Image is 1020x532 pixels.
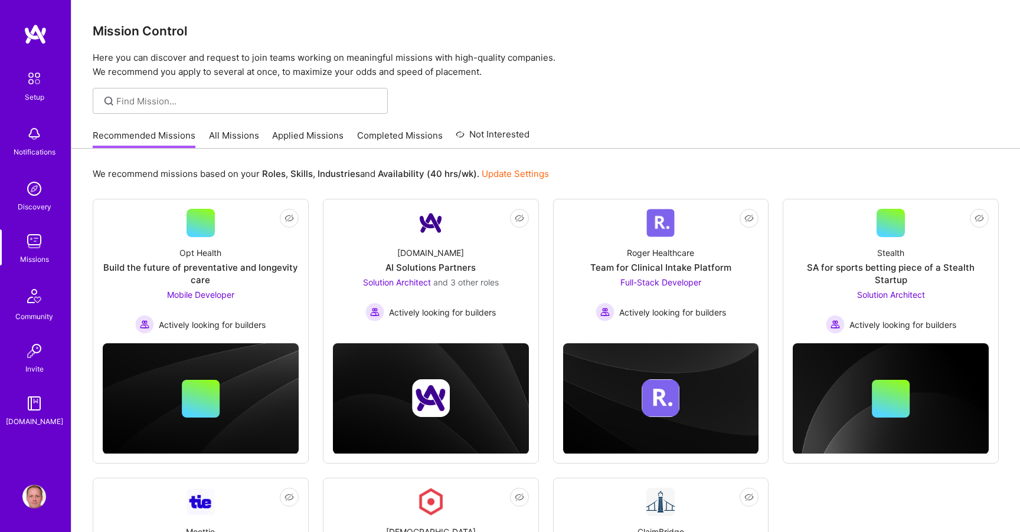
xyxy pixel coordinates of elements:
[159,318,266,331] span: Actively looking for builders
[187,489,215,514] img: Company Logo
[857,290,925,300] span: Solution Architect
[167,290,234,300] span: Mobile Developer
[417,488,445,516] img: Company Logo
[285,492,294,502] i: icon EyeClosed
[103,209,299,334] a: Opt HealthBuild the future of preventative and longevity careMobile Developer Actively looking fo...
[209,129,259,149] a: All Missions
[116,95,379,107] input: Find Mission...
[793,209,989,334] a: StealthSA for sports betting piece of a Stealth StartupSolution Architect Actively looking for bu...
[262,168,286,179] b: Roles
[15,310,53,323] div: Community
[744,492,754,502] i: icon EyeClosed
[744,214,754,223] i: icon EyeClosed
[22,122,46,146] img: bell
[6,415,63,428] div: [DOMAIN_NAME]
[975,214,984,223] i: icon EyeClosed
[22,66,47,91] img: setup
[365,303,384,321] img: Actively looking for builders
[385,261,476,274] div: AI Solutions Partners
[20,253,49,265] div: Missions
[285,214,294,223] i: icon EyeClosed
[22,339,46,363] img: Invite
[563,343,759,454] img: cover
[433,277,499,287] span: and 3 other roles
[793,343,989,454] img: cover
[25,363,44,375] div: Invite
[397,247,464,259] div: [DOMAIN_NAME]
[412,379,450,417] img: Company logo
[93,129,195,149] a: Recommended Missions
[793,261,989,286] div: SA for sports betting piece of a Stealth Startup
[515,214,524,223] i: icon EyeClosed
[378,168,477,179] b: Availability (40 hrs/wk)
[646,209,675,237] img: Company Logo
[135,315,154,334] img: Actively looking for builders
[93,51,999,79] p: Here you can discover and request to join teams working on meaningful missions with high-quality ...
[646,488,675,516] img: Company Logo
[93,168,549,180] p: We recommend missions based on your , , and .
[642,379,679,417] img: Company logo
[93,24,999,38] h3: Mission Control
[103,261,299,286] div: Build the future of preventative and longevity care
[877,247,904,259] div: Stealth
[272,129,344,149] a: Applied Missions
[22,177,46,201] img: discovery
[290,168,313,179] b: Skills
[14,146,55,158] div: Notifications
[333,343,529,454] img: cover
[318,168,360,179] b: Industries
[22,229,46,253] img: teamwork
[826,315,845,334] img: Actively looking for builders
[627,247,694,259] div: Roger Healthcare
[389,306,496,318] span: Actively looking for builders
[563,209,759,326] a: Company LogoRoger HealthcareTeam for Clinical Intake PlatformFull-Stack Developer Actively lookin...
[596,303,614,321] img: Actively looking for builders
[102,94,116,108] i: icon SearchGrey
[22,392,46,415] img: guide book
[357,129,443,149] a: Completed Missions
[417,209,445,237] img: Company Logo
[456,127,529,149] a: Not Interested
[515,492,524,502] i: icon EyeClosed
[25,91,44,103] div: Setup
[333,209,529,326] a: Company Logo[DOMAIN_NAME]AI Solutions PartnersSolution Architect and 3 other rolesActively lookin...
[103,343,299,454] img: cover
[619,306,726,318] span: Actively looking for builders
[18,201,51,213] div: Discovery
[482,168,549,179] a: Update Settings
[363,277,431,287] span: Solution Architect
[590,261,731,274] div: Team for Clinical Intake Platform
[179,247,221,259] div: Opt Health
[620,277,701,287] span: Full-Stack Developer
[22,485,46,508] img: User Avatar
[20,282,48,310] img: Community
[24,24,47,45] img: logo
[19,485,49,508] a: User Avatar
[849,318,956,331] span: Actively looking for builders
